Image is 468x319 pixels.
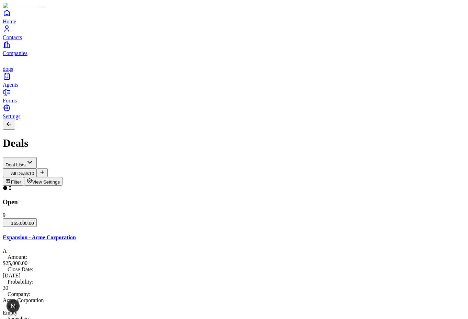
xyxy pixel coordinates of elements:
span: Forms [3,98,17,103]
a: Contacts [3,25,465,40]
h3: Open [3,198,465,206]
span: Companies [3,50,27,56]
span: $25,000.00 [3,260,27,266]
button: All Deals10 [3,168,37,177]
span: Settings [3,113,21,119]
span: Acme Corporation [3,297,44,303]
span: 30 [3,285,8,291]
span: Amount : [8,254,27,260]
span: 165,000.00 [5,221,34,226]
div: 30 [3,285,465,291]
a: Companies [3,41,465,56]
h1: Deals [3,137,465,150]
span: View Settings [32,179,60,185]
a: Home [3,9,465,24]
span: Contacts [3,34,22,40]
span: Probability : [8,279,34,285]
span: Close Date : [8,266,33,272]
div: Open9165,000.00 [3,186,465,227]
span: dogs [3,66,13,72]
span: [DATE] [3,273,21,278]
span: Filter [11,179,21,185]
div: $25,000.00 [3,260,465,266]
button: View Settings [24,177,63,186]
a: Forms [3,88,465,103]
span: Home [3,19,16,24]
a: Settings [3,104,465,119]
a: dogs [3,56,465,72]
span: Agents [3,82,18,88]
span: 9 [3,212,5,218]
span: Empty [3,310,18,316]
button: Filter [3,177,24,186]
a: Expansion - Acme Corporation [3,234,465,241]
a: Agents [3,72,465,88]
img: Item Brain Logo [3,3,45,9]
span: 10 [29,171,34,176]
span: Company : [8,291,31,297]
div: A [3,248,465,254]
span: All Deals [11,171,29,176]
